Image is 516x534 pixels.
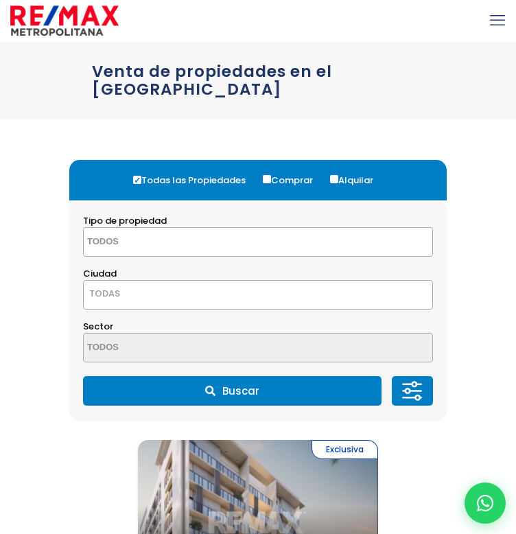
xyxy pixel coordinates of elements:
span: TODAS [84,284,432,303]
label: Todas las Propiedades [130,167,259,194]
a: mobile menu [486,9,509,32]
label: Alquilar [327,167,387,194]
textarea: Search [84,334,200,363]
span: TODAS [83,280,433,310]
input: Alquilar [330,175,338,183]
input: Comprar [263,175,271,183]
span: Exclusiva [312,440,378,459]
textarea: Search [84,228,200,257]
span: Ciudad [83,267,117,280]
label: Comprar [259,167,327,194]
span: TODAS [89,287,120,300]
span: Tipo de propiedad [83,214,167,227]
button: Buscar [83,376,382,406]
span: Sector [83,320,113,333]
input: Todas las Propiedades [133,176,141,184]
a: RE/MAX Metropolitana [10,3,119,38]
img: remax-metropolitana-logo [10,3,119,38]
h1: Venta de propiedades en el [GEOGRAPHIC_DATA] [92,62,424,98]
